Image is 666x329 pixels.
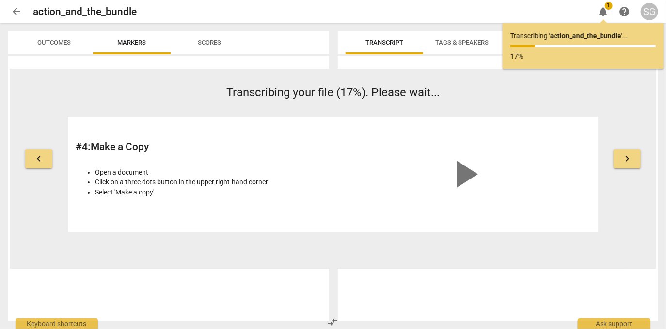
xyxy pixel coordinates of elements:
[365,39,403,46] span: Transcript
[549,32,622,40] b: ' action_and_the_bundle '
[441,151,488,197] span: play_arrow
[95,187,328,197] li: Select 'Make a copy'
[11,6,22,17] span: arrow_back
[33,153,45,164] span: keyboard_arrow_left
[510,51,656,61] p: 17%
[118,39,146,46] span: Markers
[198,39,221,46] span: Scores
[621,153,633,164] span: keyboard_arrow_right
[435,39,489,46] span: Tags & Speakers
[95,177,328,187] li: Click on a three dots button in the upper right-hand corner
[616,3,633,20] a: Help
[597,6,609,17] span: notifications
[594,3,612,20] button: Notifications
[618,6,630,17] span: help
[16,318,98,329] div: Keyboard shortcuts
[76,141,328,153] h2: # 4 : Make a Copy
[641,3,658,20] button: SG
[33,6,137,18] h2: action_and_the_bundle
[327,316,339,328] span: compare_arrows
[605,2,613,10] span: 1
[510,31,656,41] p: Transcribing ...
[95,167,328,178] li: Open a document
[226,86,440,99] span: Transcribing your file (17%). Please wait...
[38,39,71,46] span: Outcomes
[578,318,650,329] div: Ask support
